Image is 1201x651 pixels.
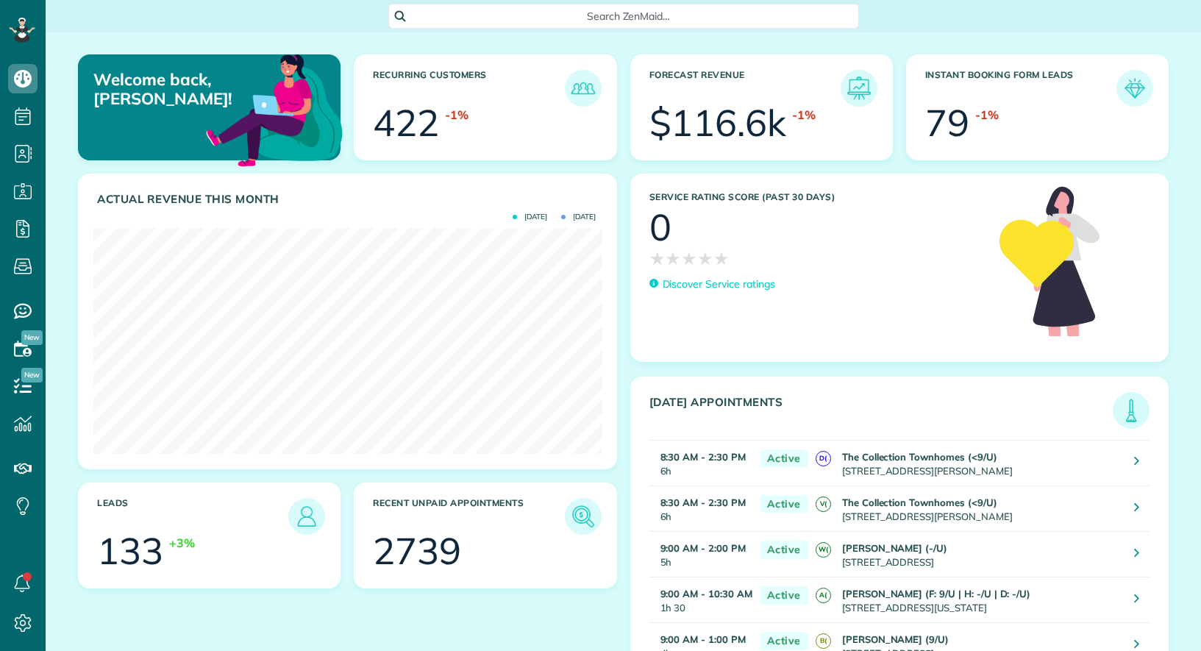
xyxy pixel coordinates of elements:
img: icon_forecast_revenue-8c13a41c7ed35a8dcfafea3cbb826a0462acb37728057bba2d056411b612bbbe.png [844,74,874,103]
h3: Forecast Revenue [649,70,841,107]
strong: 8:30 AM - 2:30 PM [660,451,746,463]
strong: 9:00 AM - 2:00 PM [660,542,746,554]
strong: The Collection Townhomes (<9/U) [842,451,997,463]
td: 6h [649,485,752,531]
p: Discover Service ratings [663,277,775,292]
td: [STREET_ADDRESS][PERSON_NAME] [838,485,1123,531]
img: icon_recurring_customers-cf858462ba22bcd05b5a5880d41d6543d210077de5bb9ebc9590e49fd87d84ed.png [569,74,598,103]
div: 422 [373,104,439,141]
strong: [PERSON_NAME] (F: 9/U | H: -/U | D: -/U) [842,588,1030,600]
h3: Instant Booking Form Leads [925,70,1116,107]
span: Active [760,632,808,650]
img: icon_form_leads-04211a6a04a5b2264e4ee56bc0799ec3eb69b7e499cbb523a139df1d13a81ae0.png [1120,74,1150,103]
span: New [21,368,43,383]
div: 133 [97,533,163,569]
td: 5h [649,532,752,577]
td: 6h [649,440,752,485]
strong: The Collection Townhomes (<9/U) [842,497,997,508]
span: V( [816,497,831,512]
strong: 8:30 AM - 2:30 PM [660,497,746,508]
span: ★ [681,246,697,271]
strong: 9:00 AM - 10:30 AM [660,588,752,600]
td: [STREET_ADDRESS][PERSON_NAME] [838,440,1123,485]
h3: Recurring Customers [373,70,564,107]
div: 2739 [373,533,461,569]
span: ★ [697,246,713,271]
h3: Leads [97,498,288,535]
strong: 9:00 AM - 1:00 PM [660,633,746,645]
div: -1% [975,107,999,124]
div: $116.6k [649,104,787,141]
h3: [DATE] Appointments [649,396,1113,429]
span: A( [816,588,831,603]
td: [STREET_ADDRESS] [838,532,1123,577]
span: D( [816,451,831,466]
span: Active [760,586,808,605]
span: Active [760,495,808,513]
span: ★ [649,246,666,271]
div: 0 [649,209,671,246]
span: Active [760,541,808,559]
span: ★ [713,246,730,271]
img: icon_leads-1bed01f49abd5b7fead27621c3d59655bb73ed531f8eeb49469d10e621d6b896.png [292,502,321,531]
div: 79 [925,104,969,141]
strong: [PERSON_NAME] (9/U) [842,633,949,645]
div: +3% [169,535,195,552]
div: -1% [445,107,468,124]
h3: Service Rating score (past 30 days) [649,192,986,202]
span: Active [760,449,808,468]
span: B( [816,633,831,649]
img: icon_unpaid_appointments-47b8ce3997adf2238b356f14209ab4cced10bd1f174958f3ca8f1d0dd7fffeee.png [569,502,598,531]
span: [DATE] [513,213,547,221]
span: W( [816,542,831,558]
p: Welcome back, [PERSON_NAME]! [93,70,256,109]
span: ★ [665,246,681,271]
td: [STREET_ADDRESS][US_STATE] [838,577,1123,623]
td: 1h 30 [649,577,752,623]
span: New [21,330,43,345]
div: -1% [792,107,816,124]
img: icon_todays_appointments-901f7ab196bb0bea1936b74009e4eb5ffbc2d2711fa7634e0d609ed5ef32b18b.png [1116,396,1146,425]
a: Discover Service ratings [649,277,775,292]
span: [DATE] [561,213,596,221]
img: dashboard_welcome-42a62b7d889689a78055ac9021e634bf52bae3f8056760290aed330b23ab8690.png [203,38,346,180]
h3: Actual Revenue this month [97,193,602,206]
strong: [PERSON_NAME] (-/U) [842,542,947,554]
h3: Recent unpaid appointments [373,498,564,535]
